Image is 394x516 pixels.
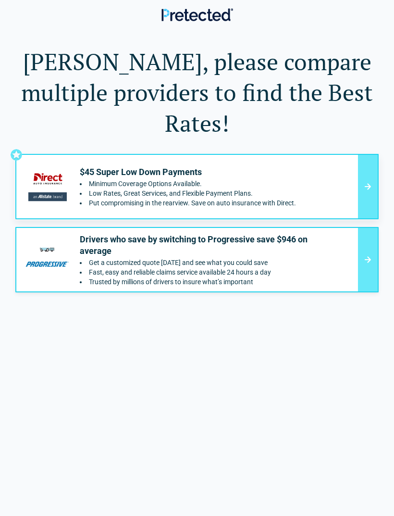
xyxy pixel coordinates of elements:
[22,167,72,206] img: directauto's logo
[15,227,379,292] a: progressive's logoDrivers who save by switching to Progressive save $946 on averageGet a customiz...
[80,166,296,178] p: $45 Super Low Down Payments
[80,234,339,257] p: Drivers who save by switching to Progressive save $946 on average
[15,46,379,138] h1: [PERSON_NAME], please compare multiple providers to find the Best Rates!
[80,268,339,276] li: Fast, easy and reliable claims service available 24 hours a day
[80,278,339,286] li: Trusted by millions of drivers to insure what’s important
[22,248,72,272] img: progressive's logo
[80,199,296,207] li: Put compromising in the rearview. Save on auto insurance with Direct.
[80,180,296,188] li: Minimum Coverage Options Available.
[15,154,379,219] a: directauto's logo$45 Super Low Down PaymentsMinimum Coverage Options Available.Low Rates, Great S...
[80,189,296,197] li: Low Rates, Great Services, and Flexible Payment Plans.
[80,259,339,266] li: Get a customized quote today and see what you could save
